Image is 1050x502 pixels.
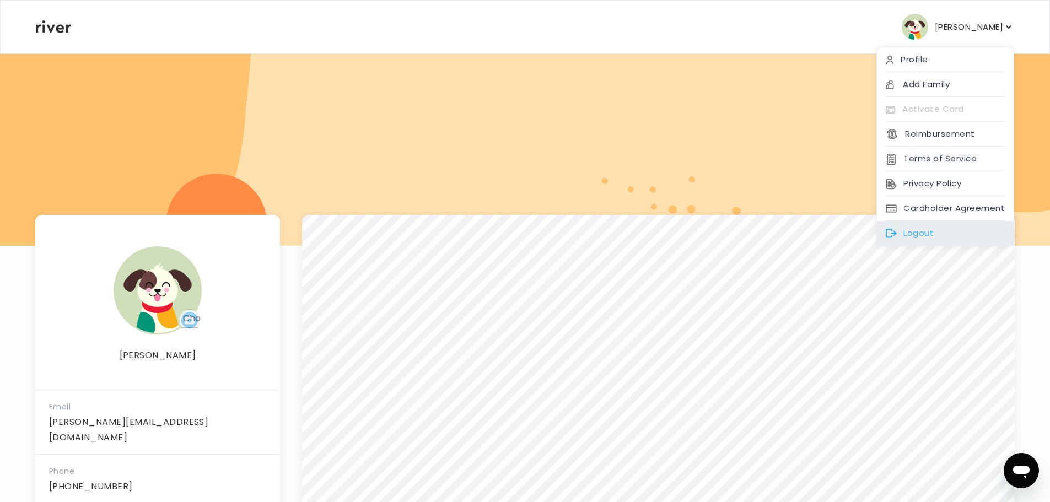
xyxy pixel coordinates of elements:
[49,466,74,477] span: Phone
[877,171,1014,196] div: Privacy Policy
[877,221,1014,246] div: Logout
[877,72,1014,97] div: Add Family
[49,401,71,412] span: Email
[886,126,974,142] button: Reimbursement
[877,47,1014,72] div: Profile
[36,348,279,363] p: [PERSON_NAME]
[114,246,202,334] img: user avatar
[49,414,266,445] p: [PERSON_NAME][EMAIL_ADDRESS][DOMAIN_NAME]
[1004,453,1039,488] iframe: Button to launch messaging window
[49,479,266,494] p: [PHONE_NUMBER]
[935,19,1003,35] p: [PERSON_NAME]
[877,147,1014,171] div: Terms of Service
[877,196,1014,221] div: Cardholder Agreement
[902,14,1014,40] button: user avatar[PERSON_NAME]
[902,14,928,40] img: user avatar
[877,97,1014,122] div: Activate Card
